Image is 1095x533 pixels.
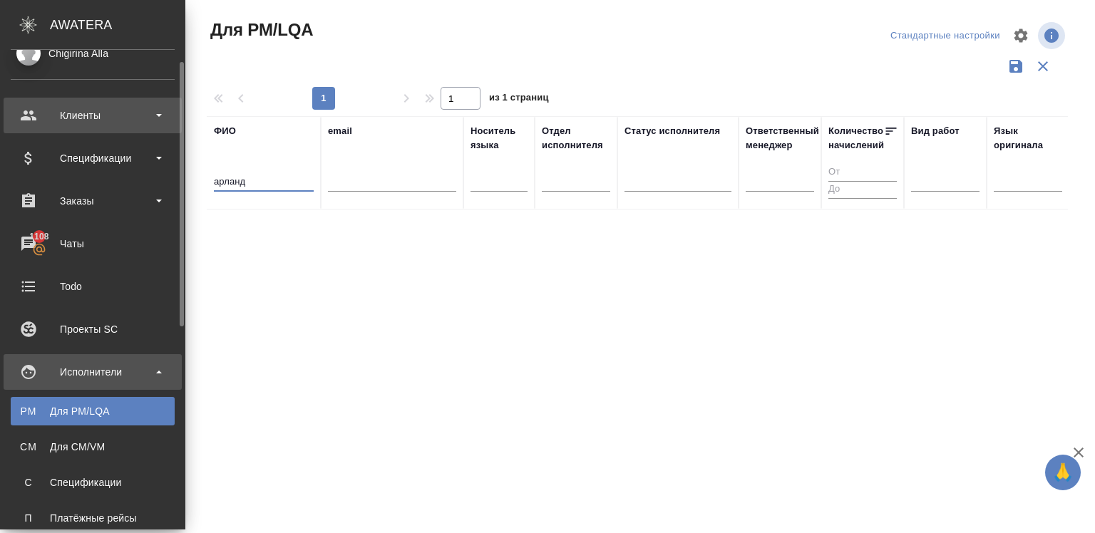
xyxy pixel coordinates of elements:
div: split button [887,25,1004,47]
span: Посмотреть информацию [1038,22,1068,49]
div: Заказы [11,190,175,212]
div: Отдел исполнителя [542,124,610,152]
a: PMДля PM/LQA [11,397,175,425]
div: Для CM/VM [18,440,168,454]
div: Ответственный менеджер [746,124,819,152]
div: Спецификации [18,475,168,490]
button: Сбросить фильтры [1029,53,1057,80]
div: Спецификации [11,148,175,169]
div: Todo [11,276,175,297]
span: 1108 [21,229,57,244]
a: ССпецификации [11,468,175,497]
div: Платёжные рейсы [18,511,168,525]
input: До [828,181,897,199]
a: CMДля CM/VM [11,433,175,461]
div: Количество начислений [828,124,884,152]
a: 1108Чаты [4,226,182,262]
div: Носитель языка [471,124,528,152]
div: Chigirina Alla [11,46,175,61]
div: Чаты [11,233,175,254]
div: ФИО [214,124,236,138]
div: Проекты SC [11,319,175,340]
a: Проекты SC [4,311,182,347]
span: из 1 страниц [489,89,549,110]
div: AWATERA [50,11,185,39]
button: 🙏 [1045,455,1081,490]
div: Клиенты [11,105,175,126]
a: Todo [4,269,182,304]
div: Исполнители [11,361,175,383]
div: Статус исполнителя [624,124,720,138]
div: Для PM/LQA [18,404,168,418]
button: Сохранить фильтры [1002,53,1029,80]
span: Для PM/LQA [207,19,313,41]
input: От [828,164,897,182]
a: ППлатёжные рейсы [11,504,175,532]
div: email [328,124,352,138]
div: Вид работ [911,124,960,138]
div: Язык оригинала [994,124,1062,152]
span: Настроить таблицу [1004,19,1038,53]
span: 🙏 [1051,457,1075,487]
